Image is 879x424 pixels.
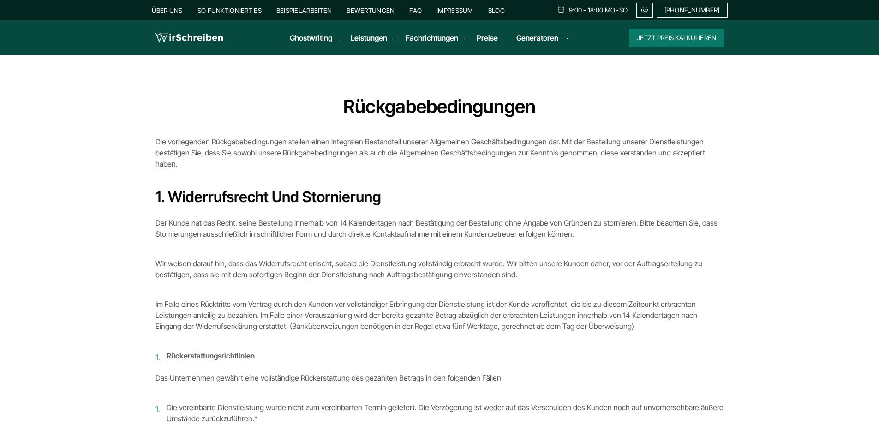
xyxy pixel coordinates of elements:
[557,6,565,13] img: Schedule
[488,6,505,14] a: Blog
[155,218,718,239] span: Der Kunde hat das Recht, seine Bestellung innerhalb von 14 Kalendertagen nach Bestätigung der Bes...
[290,32,332,43] a: Ghostwriting
[155,31,223,45] img: logo wirschreiben
[569,6,629,14] span: 9:00 - 18:00 Mo.-So.
[347,6,395,14] a: Bewertungen
[477,33,498,42] a: Preise
[155,259,702,279] span: Wir weisen darauf hin, dass das Widerrufsrecht erlischt, sobald die Dienstleistung vollständig er...
[351,32,387,43] a: Leistungen
[343,95,536,118] b: Rückgabebedingungen
[657,3,728,18] a: [PHONE_NUMBER]
[640,6,649,14] img: Email
[516,32,558,43] a: Generatoren
[155,299,697,331] span: Im Falle eines Rücktritts vom Vertrag durch den Kunden vor vollständiger Erbringung der Dienstlei...
[276,6,332,14] a: Beispielarbeiten
[406,32,458,43] a: Fachrichtungen
[152,6,183,14] a: Über uns
[155,137,705,168] span: Die vorliegenden Rückgabebedingungen stellen einen integralen Bestandteil unserer Allgemeinen Ges...
[167,403,724,423] span: Die vereinbarte Dienstleistung wurde nicht zum vereinbarten Termin geliefert. Die Verzögerung ist...
[197,6,262,14] a: So funktioniert es
[155,188,381,206] b: 1. Widerrufsrecht und Stornierung
[155,373,503,382] span: Das Unternehmen gewährt eine vollständige Rückerstattung des gezahlten Betrags in den folgenden F...
[437,6,473,14] a: Impressum
[664,6,720,14] span: [PHONE_NUMBER]
[629,29,724,47] button: Jetzt Preis kalkulieren
[286,322,634,331] span: . (Banküberweisungen benötigen in der Regel etwa fünf Werktage, gerechnet ab dem Tag der Überweis...
[409,6,422,14] a: FAQ
[167,351,255,360] b: Rückerstattungsrichtlinien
